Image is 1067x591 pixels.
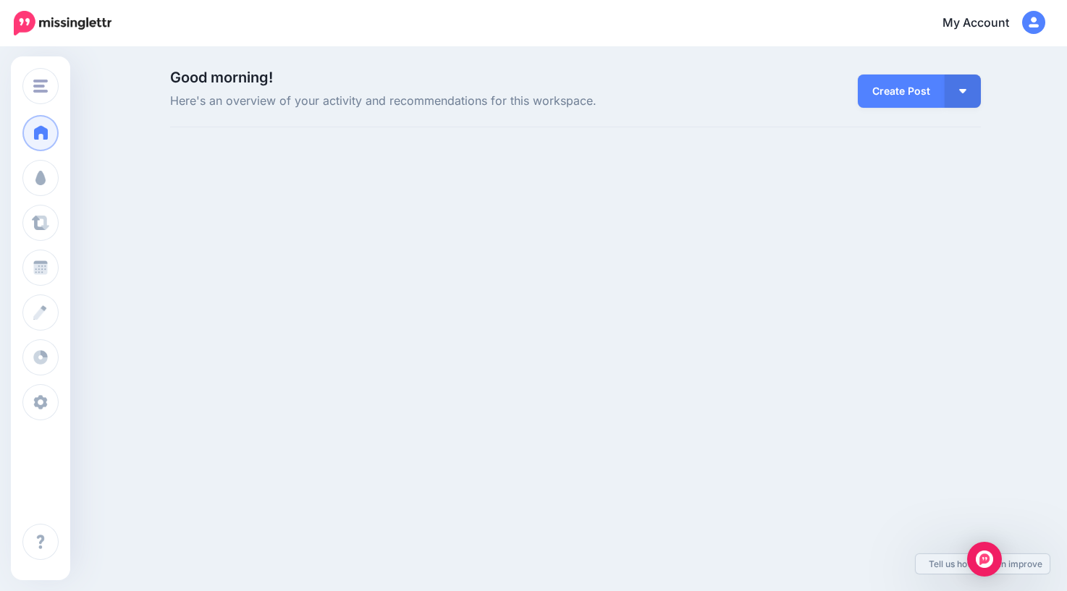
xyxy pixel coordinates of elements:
span: Here's an overview of your activity and recommendations for this workspace. [170,92,704,111]
img: menu.png [33,80,48,93]
img: Missinglettr [14,11,111,35]
a: Tell us how we can improve [916,554,1050,574]
img: arrow-down-white.png [959,89,966,93]
a: My Account [928,6,1045,41]
a: Create Post [858,75,945,108]
span: Good morning! [170,69,273,86]
div: Open Intercom Messenger [967,542,1002,577]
